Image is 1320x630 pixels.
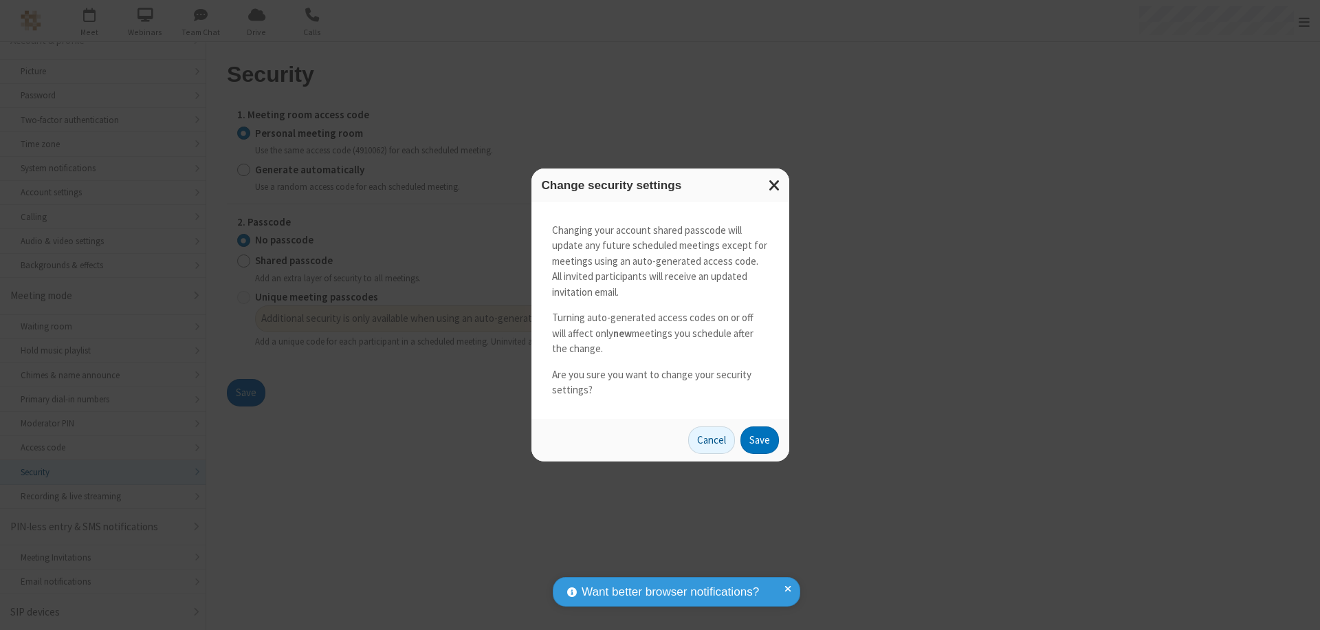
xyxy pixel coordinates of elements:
span: Want better browser notifications? [582,583,759,601]
p: Changing your account shared passcode will update any future scheduled meetings except for meetin... [552,223,769,301]
button: Save [740,426,779,454]
button: Close modal [760,169,789,202]
p: Turning auto-generated access codes on or off will affect only meetings you schedule after the ch... [552,310,769,357]
h3: Change security settings [542,179,779,192]
button: Cancel [688,426,735,454]
p: Are you sure you want to change your security settings? [552,367,769,398]
strong: new [613,327,632,340]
